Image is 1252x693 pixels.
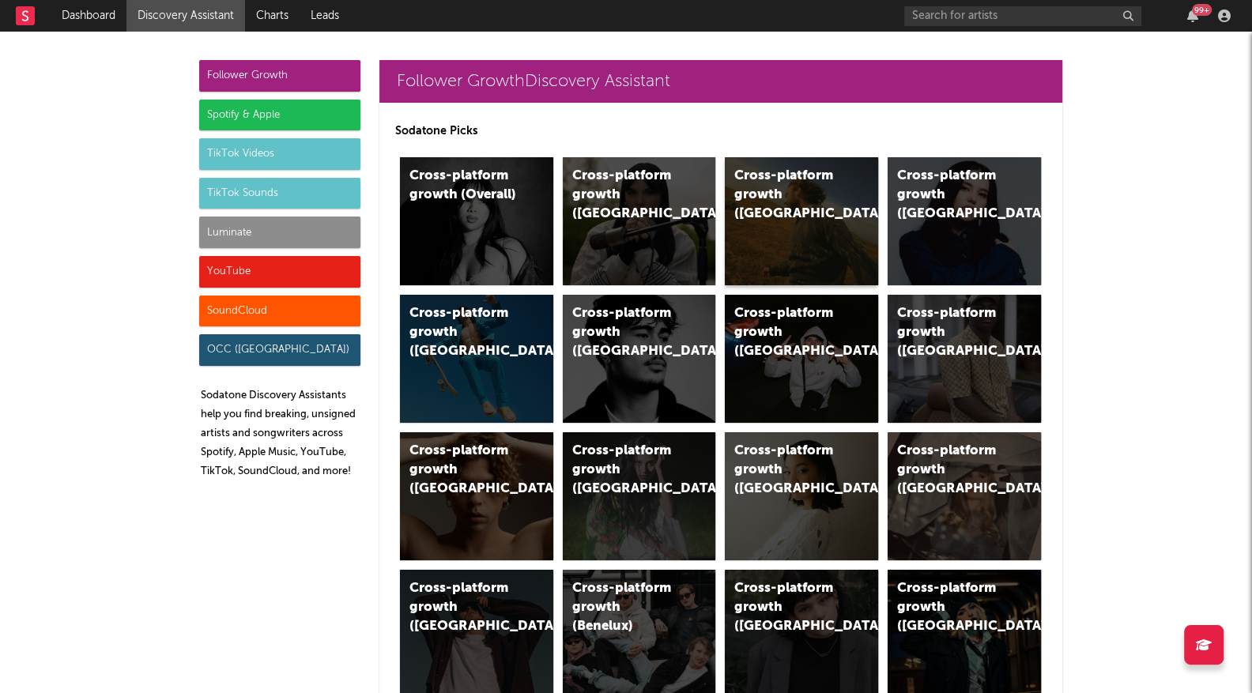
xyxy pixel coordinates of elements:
a: Cross-platform growth ([GEOGRAPHIC_DATA]) [888,157,1041,285]
div: YouTube [199,256,360,288]
a: Cross-platform growth ([GEOGRAPHIC_DATA]) [400,295,553,423]
div: Cross-platform growth ([GEOGRAPHIC_DATA]) [897,304,1005,361]
div: Cross-platform growth ([GEOGRAPHIC_DATA]) [897,167,1005,224]
a: Cross-platform growth ([GEOGRAPHIC_DATA]) [725,157,878,285]
div: Cross-platform growth ([GEOGRAPHIC_DATA]) [734,442,842,499]
div: Follower Growth [199,60,360,92]
a: Cross-platform growth (Overall) [400,157,553,285]
div: SoundCloud [199,296,360,327]
a: Cross-platform growth ([GEOGRAPHIC_DATA]/GSA) [725,295,878,423]
input: Search for artists [904,6,1141,26]
div: Cross-platform growth ([GEOGRAPHIC_DATA]) [572,167,680,224]
div: Cross-platform growth ([GEOGRAPHIC_DATA]) [409,442,517,499]
div: Cross-platform growth ([GEOGRAPHIC_DATA]/GSA) [734,304,842,361]
a: Follower GrowthDiscovery Assistant [379,60,1062,103]
a: Cross-platform growth ([GEOGRAPHIC_DATA]) [400,432,553,560]
a: Cross-platform growth ([GEOGRAPHIC_DATA]) [725,432,878,560]
a: Cross-platform growth ([GEOGRAPHIC_DATA]) [563,295,716,423]
div: Cross-platform growth ([GEOGRAPHIC_DATA]) [572,442,680,499]
div: Luminate [199,217,360,248]
div: OCC ([GEOGRAPHIC_DATA]) [199,334,360,366]
a: Cross-platform growth ([GEOGRAPHIC_DATA]) [888,295,1041,423]
a: Cross-platform growth ([GEOGRAPHIC_DATA]) [563,432,716,560]
div: TikTok Sounds [199,178,360,209]
p: Sodatone Discovery Assistants help you find breaking, unsigned artists and songwriters across Spo... [201,386,360,481]
button: 99+ [1187,9,1198,22]
div: Cross-platform growth (Overall) [409,167,517,205]
div: Cross-platform growth ([GEOGRAPHIC_DATA]) [734,579,842,636]
div: Cross-platform growth ([GEOGRAPHIC_DATA]) [734,167,842,224]
div: Cross-platform growth ([GEOGRAPHIC_DATA]) [572,304,680,361]
p: Sodatone Picks [395,122,1046,141]
a: Cross-platform growth ([GEOGRAPHIC_DATA]) [888,432,1041,560]
div: Cross-platform growth (Benelux) [572,579,680,636]
div: Cross-platform growth ([GEOGRAPHIC_DATA]) [409,579,517,636]
div: Cross-platform growth ([GEOGRAPHIC_DATA]) [897,442,1005,499]
div: Cross-platform growth ([GEOGRAPHIC_DATA]) [409,304,517,361]
a: Cross-platform growth ([GEOGRAPHIC_DATA]) [563,157,716,285]
div: 99 + [1192,4,1212,16]
div: Cross-platform growth ([GEOGRAPHIC_DATA]) [897,579,1005,636]
div: Spotify & Apple [199,100,360,131]
div: TikTok Videos [199,138,360,170]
